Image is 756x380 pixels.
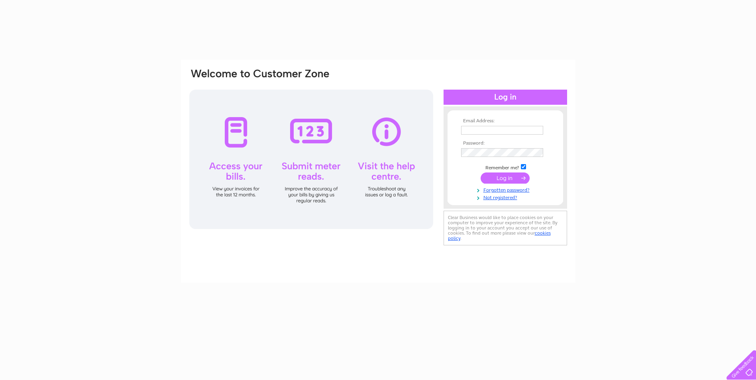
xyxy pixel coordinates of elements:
[459,141,552,146] th: Password:
[481,172,530,184] input: Submit
[448,230,551,241] a: cookies policy
[461,193,552,201] a: Not registered?
[444,211,567,245] div: Clear Business would like to place cookies on your computer to improve your experience of the sit...
[461,186,552,193] a: Forgotten password?
[459,163,552,171] td: Remember me?
[459,118,552,124] th: Email Address:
